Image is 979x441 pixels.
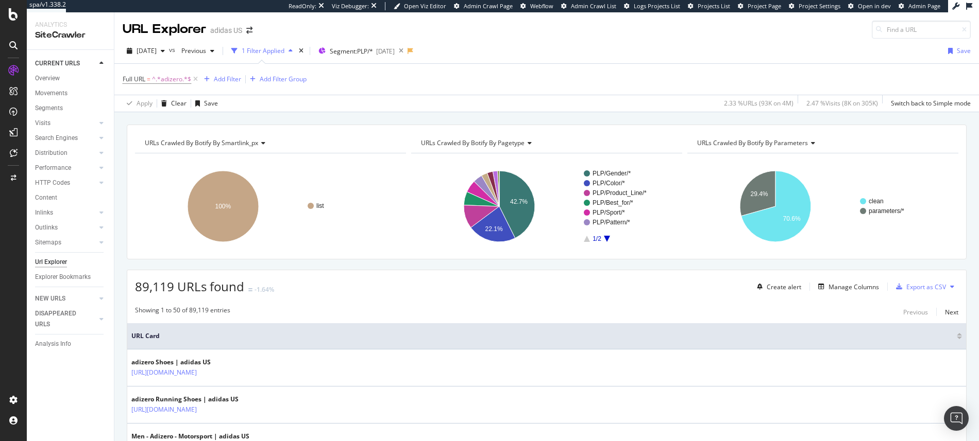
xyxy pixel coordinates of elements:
[131,432,249,441] div: Men - Adizero - Motorsport | adidas US
[137,46,157,55] span: 2025 Oct. 1st
[945,306,958,318] button: Next
[35,293,65,304] div: NEW URLS
[35,272,91,283] div: Explorer Bookmarks
[35,178,96,188] a: HTTP Codes
[593,219,630,226] text: PLP/Pattern/*
[123,75,145,83] span: Full URL
[260,75,307,83] div: Add Filter Group
[35,308,96,330] a: DISAPPEARED URLS
[35,222,96,233] a: Outlinks
[593,170,631,177] text: PLP/Gender/*
[903,308,928,316] div: Previous
[695,135,949,151] h4: URLs Crawled By Botify By parameters
[411,162,680,251] svg: A chart.
[35,308,87,330] div: DISAPPEARED URLS
[246,73,307,85] button: Add Filter Group
[908,2,940,10] span: Admin Page
[35,21,106,29] div: Analytics
[421,138,525,147] span: URLs Crawled By Botify By pagetype
[131,358,242,367] div: adizero Shoes | adidas US
[169,45,177,54] span: vs
[289,2,316,10] div: ReadOnly:
[869,198,884,205] text: clean
[789,2,840,10] a: Project Settings
[753,278,801,295] button: Create alert
[135,162,403,251] div: A chart.
[624,2,680,10] a: Logs Projects List
[297,46,306,56] div: times
[227,43,297,59] button: 1 Filter Applied
[131,404,197,415] a: [URL][DOMAIN_NAME]
[35,293,96,304] a: NEW URLS
[848,2,891,10] a: Open in dev
[35,339,107,349] a: Analysis Info
[255,285,274,294] div: -1.64%
[903,306,928,318] button: Previous
[177,46,206,55] span: Previous
[35,29,106,41] div: SiteCrawler
[634,2,680,10] span: Logs Projects List
[147,75,150,83] span: =
[35,103,107,114] a: Segments
[215,203,231,210] text: 100%
[593,189,647,197] text: PLP/Product_Line/*
[869,207,904,215] text: parameters/*
[204,99,218,108] div: Save
[35,207,96,218] a: Inlinks
[35,207,53,218] div: Inlinks
[394,2,446,10] a: Open Viz Editor
[419,135,673,151] h4: URLs Crawled By Botify By pagetype
[724,99,794,108] div: 2.33 % URLs ( 93K on 4M )
[135,306,230,318] div: Showing 1 to 50 of 89,119 entries
[698,2,730,10] span: Projects List
[35,192,107,203] a: Content
[892,278,946,295] button: Export as CSV
[571,2,616,10] span: Admin Crawl List
[123,95,153,112] button: Apply
[35,272,107,283] a: Explorer Bookmarks
[376,47,395,56] div: [DATE]
[131,367,197,378] a: [URL][DOMAIN_NAME]
[858,2,891,10] span: Open in dev
[593,235,601,242] text: 1/2
[520,2,553,10] a: Webflow
[899,2,940,10] a: Admin Page
[464,2,513,10] span: Admin Crawl Page
[944,43,971,59] button: Save
[957,46,971,55] div: Save
[123,21,206,38] div: URL Explorer
[748,2,781,10] span: Project Page
[806,99,878,108] div: 2.47 % Visits ( 8K on 305K )
[454,2,513,10] a: Admin Crawl Page
[593,209,625,216] text: PLP/Sport/*
[135,278,244,295] span: 89,119 URLs found
[210,25,242,36] div: adidas US
[35,58,80,69] div: CURRENT URLS
[906,283,946,291] div: Export as CSV
[35,103,63,114] div: Segments
[131,395,242,404] div: adizero Running Shoes | adidas US
[510,198,528,205] text: 42.7%
[316,202,324,209] text: list
[248,288,252,291] img: Equal
[246,27,252,34] div: arrow-right-arrow-left
[530,2,553,10] span: Webflow
[171,99,187,108] div: Clear
[814,280,879,293] button: Manage Columns
[35,133,78,144] div: Search Engines
[738,2,781,10] a: Project Page
[593,199,633,206] text: PLP/Best_for/*
[242,46,284,55] div: 1 Filter Applied
[123,43,169,59] button: [DATE]
[35,133,96,144] a: Search Engines
[157,95,187,112] button: Clear
[687,162,956,251] div: A chart.
[35,73,107,84] a: Overview
[35,192,57,203] div: Content
[561,2,616,10] a: Admin Crawl List
[35,237,61,248] div: Sitemaps
[35,118,50,129] div: Visits
[783,215,801,222] text: 70.6%
[35,88,67,99] div: Movements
